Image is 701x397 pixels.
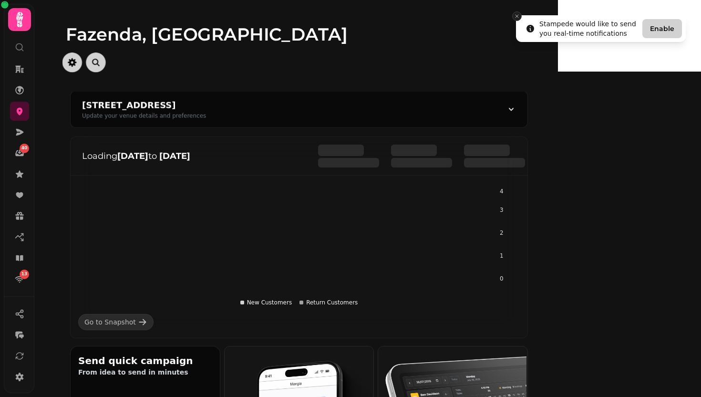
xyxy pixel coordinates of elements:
strong: [DATE] [159,151,190,161]
tspan: 0 [500,275,504,282]
tspan: 2 [500,230,504,236]
tspan: 4 [500,188,504,195]
button: Close toast [512,11,522,21]
p: Loading to [82,149,299,163]
p: From idea to send in minutes [78,367,212,377]
span: 13 [21,271,28,278]
div: New Customers [240,299,292,306]
button: Enable [642,19,682,38]
div: [STREET_ADDRESS] [82,99,206,112]
h2: Send quick campaign [78,354,212,367]
span: 40 [21,145,28,152]
a: 13 [10,270,29,289]
div: Go to Snapshot [84,317,136,327]
div: Stampede would like to send you real-time notifications [539,19,639,38]
tspan: 3 [500,207,504,213]
div: Return Customers [299,299,358,306]
tspan: 1 [500,252,504,259]
h1: Fazenda, [GEOGRAPHIC_DATA] [66,1,532,44]
div: Update your venue details and preferences [82,112,206,120]
strong: [DATE] [117,151,148,161]
a: 40 [10,144,29,163]
a: Go to Snapshot [78,314,154,330]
